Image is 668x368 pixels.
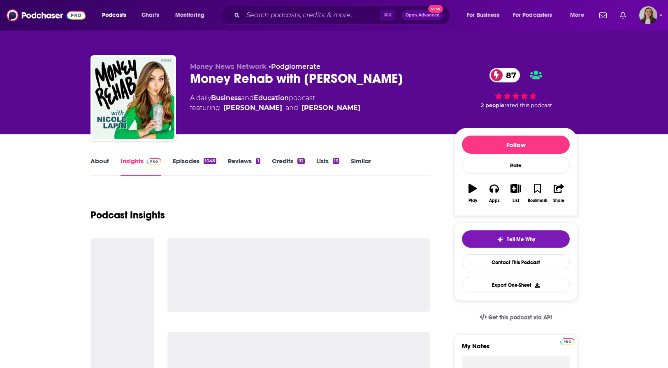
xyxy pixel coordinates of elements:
[513,9,552,21] span: For Podcasters
[564,9,594,22] button: open menu
[462,157,570,174] div: Rate
[169,9,215,22] button: open menu
[570,9,584,21] span: More
[256,158,260,164] div: 1
[285,103,298,113] span: and
[617,8,629,22] a: Show notifications dropdown
[297,158,305,164] div: 92
[228,6,458,25] div: Search podcasts, credits, & more...
[190,93,360,113] div: A daily podcast
[498,68,520,82] span: 87
[454,63,578,114] div: 87 2 peoplerated this podcast
[462,178,483,208] button: Play
[102,9,126,21] span: Podcasts
[596,8,610,22] a: Show notifications dropdown
[504,102,552,108] span: rated this podcast
[639,6,657,24] button: Show profile menu
[316,157,339,176] a: Lists13
[223,103,282,113] a: [PERSON_NAME]
[483,178,505,208] button: Apps
[461,9,510,22] button: open menu
[462,342,570,356] label: My Notes
[173,157,216,176] a: Episodes1048
[462,230,570,248] button: tell me why sparkleTell Me Why
[241,94,254,102] span: and
[489,198,500,203] div: Apps
[211,94,241,102] a: Business
[302,103,360,113] a: [PERSON_NAME]
[639,6,657,24] img: User Profile
[121,157,161,176] a: InsightsPodchaser Pro
[467,9,499,21] span: For Business
[489,68,520,82] a: 87
[243,9,380,22] input: Search podcasts, credits, & more...
[90,209,165,221] h1: Podcast Insights
[92,57,174,139] img: Money Rehab with Nicole Lapin
[96,9,137,22] button: open menu
[228,157,260,176] a: Reviews1
[469,198,477,203] div: Play
[7,7,86,23] img: Podchaser - Follow, Share and Rate Podcasts
[481,102,504,108] span: 2 people
[190,63,267,70] span: Money News Network
[272,157,305,176] a: Credits92
[508,9,564,22] button: open menu
[271,63,320,70] a: Podglomerate
[560,337,575,345] a: Pro website
[462,277,570,293] button: Export One-Sheet
[527,178,548,208] button: Bookmark
[488,314,552,321] span: Get this podcast via API
[505,178,527,208] button: List
[147,158,161,165] img: Podchaser Pro
[406,13,440,17] span: Open Advanced
[204,158,216,164] div: 1048
[548,178,570,208] button: Share
[402,10,443,20] button: Open AdvancedNew
[380,10,395,21] span: ⌘ K
[513,198,519,203] div: List
[351,157,371,176] a: Similar
[136,9,164,22] a: Charts
[269,63,320,70] span: •
[175,9,204,21] span: Monitoring
[553,198,564,203] div: Share
[462,254,570,270] a: Contact This Podcast
[141,9,159,21] span: Charts
[497,236,503,243] img: tell me why sparkle
[507,236,535,243] span: Tell Me Why
[333,158,339,164] div: 13
[254,94,289,102] a: Education
[190,103,360,113] span: featuring
[90,157,109,176] a: About
[639,6,657,24] span: Logged in as IsabelleNovak
[428,5,443,13] span: New
[473,307,559,328] a: Get this podcast via API
[560,338,575,345] img: Podchaser Pro
[462,136,570,154] button: Follow
[528,198,547,203] div: Bookmark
